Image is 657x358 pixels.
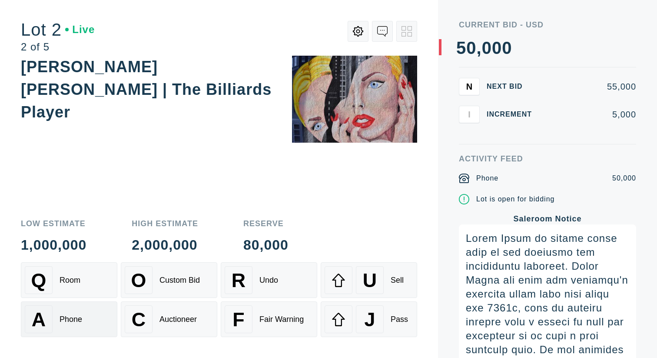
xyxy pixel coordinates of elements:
[132,238,198,252] div: 2,000,000
[21,301,117,337] button: APhone
[466,39,476,57] div: 0
[21,262,117,298] button: QRoom
[21,21,95,38] div: Lot 2
[259,315,304,324] div: Fair Warning
[21,220,86,228] div: Low Estimate
[65,24,95,35] div: Live
[121,301,217,337] button: CAuctioneer
[466,81,472,91] span: N
[221,262,317,298] button: RUndo
[363,269,377,291] span: U
[459,215,636,223] div: Saleroom Notice
[243,220,289,228] div: Reserve
[60,276,80,285] div: Room
[31,269,46,291] span: Q
[546,110,636,119] div: 5,000
[132,308,146,331] span: C
[612,173,636,184] div: 50,000
[159,276,200,285] div: Custom Bid
[477,39,482,213] div: ,
[391,315,408,324] div: Pass
[232,269,246,291] span: R
[468,109,471,119] span: I
[321,301,417,337] button: JPass
[259,276,278,285] div: Undo
[482,39,492,57] div: 0
[459,106,480,123] button: I
[131,269,146,291] span: O
[364,308,375,331] span: J
[487,83,539,90] div: Next Bid
[232,308,244,331] span: F
[221,301,317,337] button: FFair Warning
[243,238,289,252] div: 80,000
[121,262,217,298] button: OCustom Bid
[546,82,636,91] div: 55,000
[459,155,636,163] div: Activity Feed
[456,39,466,57] div: 5
[459,21,636,29] div: Current Bid - USD
[21,238,86,252] div: 1,000,000
[21,58,272,121] div: [PERSON_NAME] [PERSON_NAME] | The Billiards Player
[32,308,46,331] span: A
[476,194,554,204] div: Lot is open for bidding
[487,111,539,118] div: Increment
[60,315,82,324] div: Phone
[391,276,404,285] div: Sell
[159,315,197,324] div: Auctioneer
[21,42,95,52] div: 2 of 5
[132,220,198,228] div: High Estimate
[476,173,498,184] div: Phone
[459,78,480,95] button: N
[321,262,417,298] button: USell
[502,39,512,57] div: 0
[492,39,502,57] div: 0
